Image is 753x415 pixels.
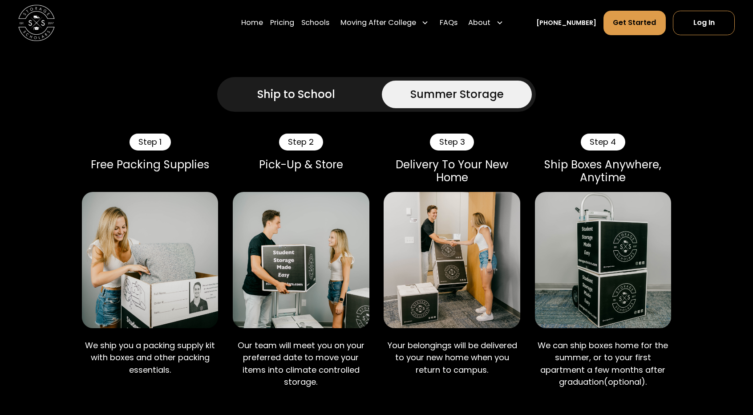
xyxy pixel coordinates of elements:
[233,192,369,329] img: Storage Scholars pick up.
[130,134,171,151] div: Step 1
[301,10,329,35] a: Schools
[465,10,507,35] div: About
[468,17,490,28] div: About
[581,134,625,151] div: Step 4
[241,10,263,35] a: Home
[384,339,520,376] p: Your belongings will be delivered to your new home when you return to campus.
[430,134,474,151] div: Step 3
[337,10,433,35] div: Moving After College
[410,86,504,103] div: Summer Storage
[440,10,457,35] a: FAQs
[82,339,219,376] p: We ship you a packing supply kit with boxes and other packing essentials.
[233,339,369,388] p: Our team will meet you on your preferred date to move your items into climate controlled storage.
[279,134,323,151] div: Step 2
[82,158,219,171] div: Free Packing Supplies
[673,11,735,35] a: Log In
[535,158,672,184] div: Ship Boxes Anywhere, Anytime
[384,158,520,184] div: Delivery To Your New Home
[535,192,672,329] img: Shipping Storage Scholars boxes.
[603,11,666,35] a: Get Started
[257,86,335,103] div: Ship to School
[18,4,55,41] img: Storage Scholars main logo
[340,17,416,28] div: Moving After College
[270,10,294,35] a: Pricing
[82,192,219,329] img: Packing a Storage Scholars box.
[384,192,520,329] img: Storage Scholars delivery.
[233,158,369,171] div: Pick-Up & Store
[536,18,596,27] a: [PHONE_NUMBER]
[535,339,672,388] p: We can ship boxes home for the summer, or to your first apartment a few months after graduation(o...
